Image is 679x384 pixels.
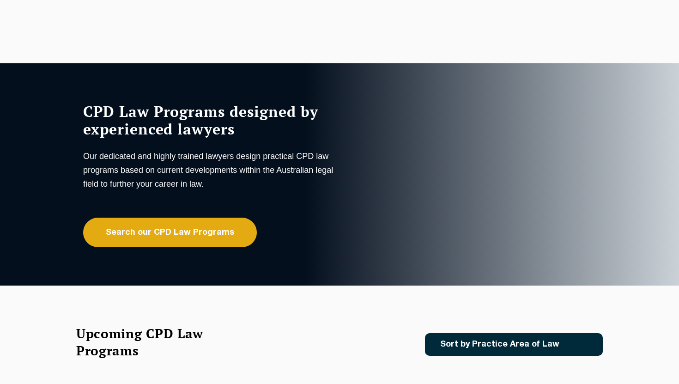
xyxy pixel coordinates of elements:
h2: Upcoming CPD Law Programs [76,325,226,359]
p: Our dedicated and highly trained lawyers design practical CPD law programs based on current devel... [83,149,337,191]
a: Search our CPD Law Programs [83,218,257,247]
h1: CPD Law Programs designed by experienced lawyers [83,103,337,138]
a: Sort by Practice Area of Law [425,333,603,356]
img: Icon [574,341,585,348]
